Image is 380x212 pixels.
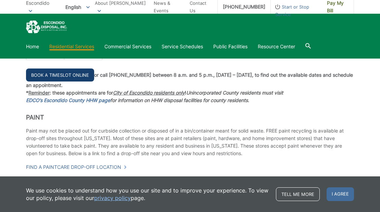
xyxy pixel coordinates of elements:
a: Service Schedules [162,43,203,50]
a: Book a Timeslot Online [26,68,94,82]
a: Residential Services [49,43,94,50]
span: English [60,1,95,13]
h2: Paint [26,114,354,121]
a: Resource Center [258,43,295,50]
strong: * : these appointments are for ! [26,90,283,103]
strong: or call [PHONE_NUMBER] between 8 a.m. and 5 p.m., [DATE] – [DATE], to find out the available date... [26,72,353,88]
p: Paint may not be placed out for curbside collection or disposed of in a bin/container meant for s... [26,127,354,157]
a: Home [26,43,39,50]
a: Tell me more [276,187,320,201]
a: EDCO’s Escondido County HHW page [26,97,110,104]
a: Find a PaintCare drop-off location [26,163,127,171]
span: I agree [327,187,354,201]
em: Unincorporated County residents must visit for information on HHW disposal facilities for county ... [26,90,283,103]
a: Public Facilities [213,43,248,50]
span: Reminder [28,90,50,96]
a: EDCD logo. Return to the homepage. [26,21,67,34]
em: City of Escondido residents only [113,90,185,96]
p: We use cookies to understand how you use our site and to improve your experience. To view our pol... [26,187,269,202]
a: Commercial Services [104,43,151,50]
a: privacy policy [94,194,131,202]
